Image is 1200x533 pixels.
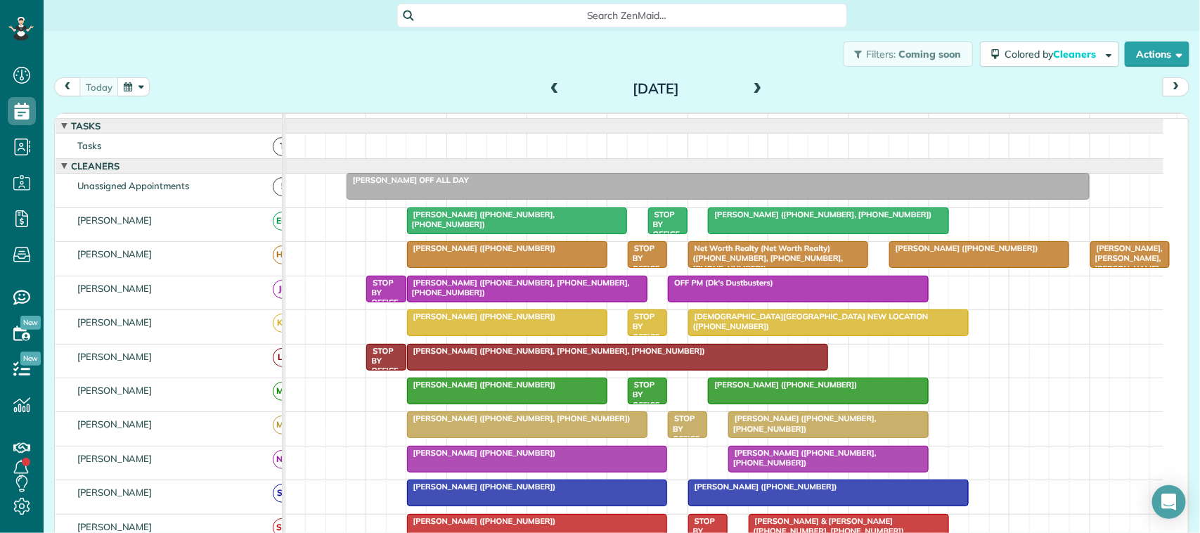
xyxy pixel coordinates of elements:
h2: [DATE] [568,81,744,96]
span: Colored by [1005,48,1101,60]
span: [PERSON_NAME] ([PHONE_NUMBER]) [406,380,557,390]
span: [PERSON_NAME] ([PHONE_NUMBER], [PHONE_NUMBER]) [728,448,877,468]
button: today [79,77,119,96]
span: [PERSON_NAME] ([PHONE_NUMBER]) [406,243,557,253]
span: 3pm [929,117,954,128]
span: [PERSON_NAME] ([PHONE_NUMBER], [PHONE_NUMBER]) [406,210,555,229]
span: [PERSON_NAME] [75,316,155,328]
span: [PERSON_NAME] ([PHONE_NUMBER]) [707,380,858,390]
span: Cleaners [68,160,122,172]
span: New [20,352,41,366]
span: HC [273,245,292,264]
span: KB [273,314,292,333]
span: 7am [285,117,311,128]
span: STOP BY OFFICE [627,312,660,342]
span: NN [273,450,292,469]
span: [PERSON_NAME] ([PHONE_NUMBER], [PHONE_NUMBER]) [728,413,877,433]
span: 8am [366,117,392,128]
button: next [1163,77,1189,96]
span: OFF PM (Dk's Dustbusters) [667,278,774,288]
span: [PERSON_NAME] OFF ALL DAY [346,175,470,185]
span: [PERSON_NAME] ([PHONE_NUMBER], [PHONE_NUMBER], [PHONE_NUMBER]) [406,346,706,356]
span: STOP BY OFFICE [366,278,399,308]
span: [PERSON_NAME] ([PHONE_NUMBER], [PHONE_NUMBER], [PHONE_NUMBER]) [406,278,630,297]
span: [PERSON_NAME] ([PHONE_NUMBER], [PHONE_NUMBER]) [406,413,631,423]
span: STOP BY OFFICE [667,413,700,444]
span: Cleaners [1053,48,1098,60]
span: [PERSON_NAME] ([PHONE_NUMBER]) [406,482,557,492]
span: 5pm [1090,117,1115,128]
span: STOP BY OFFICE [627,380,660,410]
span: [PERSON_NAME], [PERSON_NAME], [PERSON_NAME], [PERSON_NAME], [PERSON_NAME] & [PERSON_NAME] P.C ([P... [1090,243,1163,364]
span: [PERSON_NAME] [75,283,155,294]
span: New [20,316,41,330]
span: [PERSON_NAME] [75,351,155,362]
span: [PERSON_NAME] ([PHONE_NUMBER]) [406,448,557,458]
span: [DEMOGRAPHIC_DATA][GEOGRAPHIC_DATA] NEW LOCATION ([PHONE_NUMBER]) [688,312,929,331]
span: MB [273,416,292,435]
span: T [273,137,292,156]
span: 12pm [688,117,718,128]
span: [PERSON_NAME] [75,385,155,396]
span: [PERSON_NAME] [75,214,155,226]
button: Colored byCleaners [980,41,1119,67]
span: STOP BY OFFICE [366,346,399,376]
span: Tasks [75,140,104,151]
span: SB [273,484,292,503]
span: 2pm [849,117,874,128]
span: [PERSON_NAME] [75,487,155,498]
span: JB [273,280,292,299]
span: [PERSON_NAME] ([PHONE_NUMBER]) [406,516,557,526]
span: [PERSON_NAME] [75,418,155,430]
span: MT [273,382,292,401]
span: [PERSON_NAME] ([PHONE_NUMBER]) [688,482,838,492]
span: 1pm [768,117,793,128]
span: 11am [607,117,639,128]
span: Net Worth Realty (Net Worth Realty) ([PHONE_NUMBER], [PHONE_NUMBER], [PHONE_NUMBER]) [688,243,843,274]
span: 9am [447,117,473,128]
button: prev [54,77,81,96]
span: Tasks [68,120,103,131]
span: [PERSON_NAME] ([PHONE_NUMBER]) [406,312,557,321]
span: Coming soon [898,48,962,60]
span: STOP BY OFFICE [627,243,660,274]
button: Actions [1125,41,1189,67]
span: [PERSON_NAME] [75,248,155,259]
span: 10am [527,117,559,128]
span: Unassigned Appointments [75,180,192,191]
span: [PERSON_NAME] ([PHONE_NUMBER], [PHONE_NUMBER]) [707,210,932,219]
span: [PERSON_NAME] [75,453,155,464]
span: ! [273,177,292,196]
span: EM [273,212,292,231]
span: 4pm [1010,117,1035,128]
div: Open Intercom Messenger [1152,485,1186,519]
span: STOP BY OFFICE [647,210,680,240]
span: LF [273,348,292,367]
span: [PERSON_NAME] ([PHONE_NUMBER]) [889,243,1039,253]
span: Filters: [867,48,896,60]
span: [PERSON_NAME] [75,521,155,532]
